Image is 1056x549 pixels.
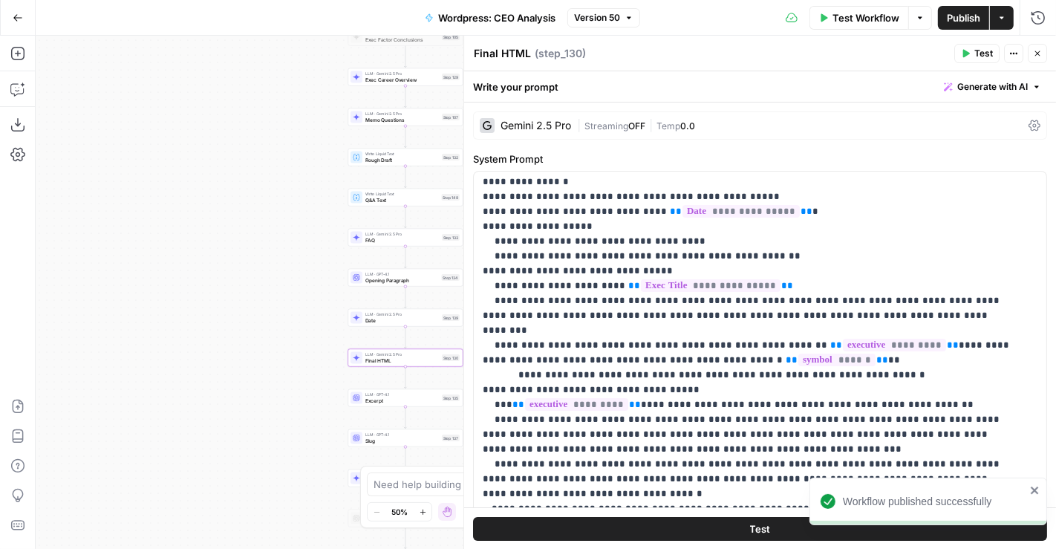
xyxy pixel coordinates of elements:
[473,152,1047,166] label: System Prompt
[365,432,439,438] span: LLM · GPT-4.1
[404,406,406,428] g: Edge from step_135 to step_137
[938,77,1047,97] button: Generate with AI
[442,314,460,321] div: Step 139
[404,446,406,468] g: Edge from step_137 to step_136
[365,76,439,83] span: Exec Career Overview
[404,45,406,67] g: Edge from step_105 to step_129
[348,229,463,247] div: LLM · Gemini 2.5 ProFAQStep 133
[404,366,406,388] g: Edge from step_130 to step_135
[577,117,584,132] span: |
[843,494,1026,509] div: Workflow published successfully
[348,28,463,46] div: LLM · Gemini 2.5 ProExec Factor ConclusionsStep 105
[365,397,439,404] span: Excerpt
[365,231,439,237] span: LLM · Gemini 2.5 Pro
[442,74,460,80] div: Step 129
[442,274,460,281] div: Step 134
[584,120,628,131] span: Streaming
[938,6,989,30] button: Publish
[348,389,463,407] div: LLM · GPT-4.1ExcerptStep 135
[442,354,460,361] div: Step 130
[1030,484,1040,496] button: close
[404,527,406,548] g: Edge from step_101 to step_126
[404,286,406,308] g: Edge from step_134 to step_139
[750,521,771,536] span: Test
[535,46,586,61] span: ( step_130 )
[348,108,463,126] div: LLM · Gemini 2.5 ProMemo QuestionsStep 107
[832,10,899,25] span: Test Workflow
[474,46,531,61] textarea: Final HTML
[574,11,620,25] span: Version 50
[365,316,439,324] span: Date
[365,151,439,157] span: Write Liquid Text
[365,236,439,244] span: FAQ
[416,6,564,30] button: Wordpress: CEO Analysis
[404,85,406,107] g: Edge from step_129 to step_107
[365,437,439,444] span: Slug
[442,394,460,401] div: Step 135
[348,510,463,527] div: LLM · GPT-4.1NM JSONStep 101
[404,246,406,267] g: Edge from step_133 to step_134
[957,80,1028,94] span: Generate with AI
[464,71,1056,102] div: Write your prompt
[809,6,908,30] button: Test Workflow
[365,357,439,364] span: Final HTML
[501,120,571,131] div: Gemini 2.5 Pro
[365,196,439,204] span: Q&A Text
[365,271,439,277] span: LLM · GPT-4.1
[348,68,463,86] div: LLM · Gemini 2.5 ProExec Career OverviewStep 129
[348,349,463,367] div: LLM · Gemini 2.5 ProFinal HTMLStep 130
[365,36,439,43] span: Exec Factor Conclusions
[442,33,460,40] div: Step 105
[348,429,463,447] div: LLM · GPT-4.1SlugStep 137
[404,206,406,227] g: Edge from step_149 to step_133
[348,269,463,287] div: LLM · GPT-4.1Opening ParagraphStep 134
[365,111,439,117] span: LLM · Gemini 2.5 Pro
[365,351,439,357] span: LLM · Gemini 2.5 Pro
[680,120,695,131] span: 0.0
[947,10,980,25] span: Publish
[348,309,463,327] div: LLM · Gemini 2.5 ProDateStep 139
[365,392,439,397] span: LLM · GPT-4.1
[404,166,406,187] g: Edge from step_132 to step_149
[954,44,1000,63] button: Test
[567,8,640,27] button: Version 50
[442,154,460,160] div: Step 132
[365,71,439,77] span: LLM · Gemini 2.5 Pro
[348,470,463,487] div: LLM · Gemini 2.5 ProDateStep 136
[656,120,680,131] span: Temp
[348,189,463,207] div: Write Liquid TextQ&A TextStep 149
[365,311,439,317] span: LLM · Gemini 2.5 Pro
[645,117,656,132] span: |
[404,126,406,147] g: Edge from step_107 to step_132
[365,156,439,163] span: Rough Draft
[442,194,460,201] div: Step 149
[404,326,406,348] g: Edge from step_139 to step_130
[628,120,645,131] span: OFF
[974,47,993,60] span: Test
[365,116,439,123] span: Memo Questions
[442,114,460,120] div: Step 107
[391,506,408,518] span: 50%
[348,149,463,166] div: Write Liquid TextRough DraftStep 132
[473,516,1047,540] button: Test
[442,435,460,441] div: Step 137
[442,234,460,241] div: Step 133
[365,276,439,284] span: Opening Paragraph
[365,191,439,197] span: Write Liquid Text
[438,10,555,25] span: Wordpress: CEO Analysis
